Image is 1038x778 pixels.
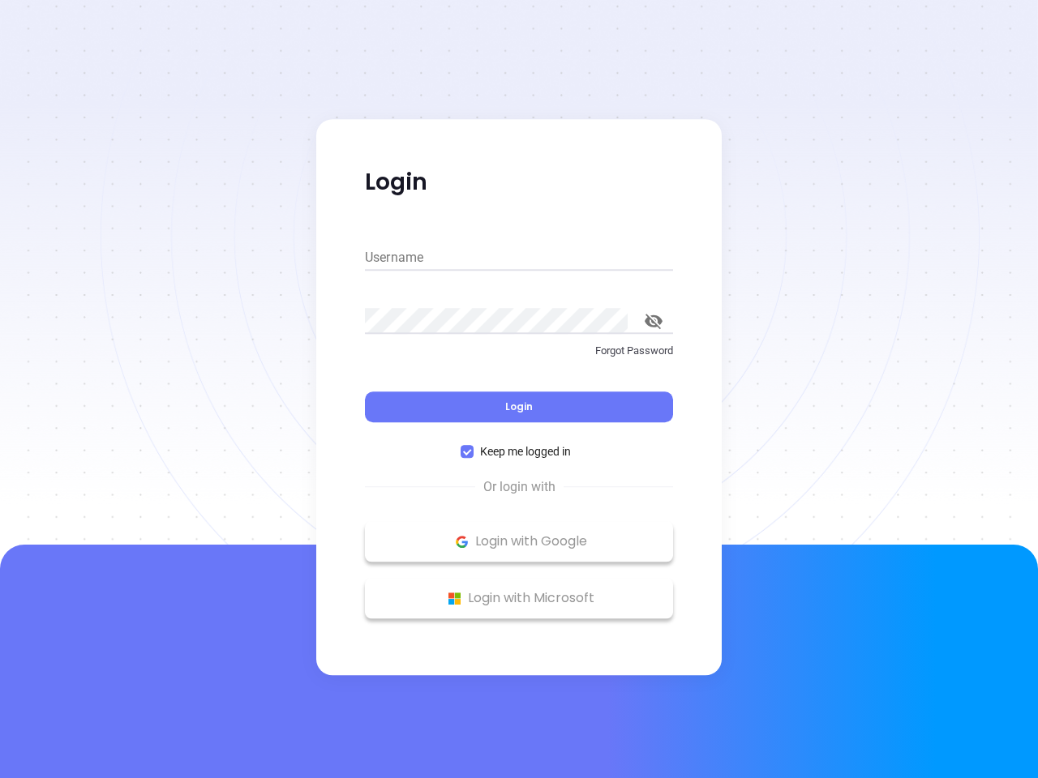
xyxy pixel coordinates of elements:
a: Forgot Password [365,343,673,372]
button: Microsoft Logo Login with Microsoft [365,578,673,618]
span: Or login with [475,477,564,497]
button: toggle password visibility [634,301,673,340]
p: Forgot Password [365,343,673,359]
p: Login with Microsoft [373,586,665,610]
p: Login [365,168,673,197]
button: Login [365,391,673,422]
button: Google Logo Login with Google [365,521,673,562]
img: Microsoft Logo [444,588,465,609]
img: Google Logo [452,532,472,552]
span: Keep me logged in [474,442,577,460]
span: Login [505,400,533,413]
p: Login with Google [373,529,665,554]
